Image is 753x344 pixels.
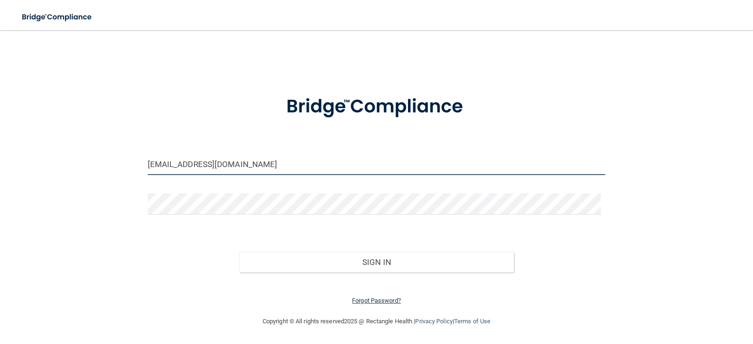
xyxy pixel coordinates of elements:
[267,82,486,131] img: bridge_compliance_login_screen.278c3ca4.svg
[14,8,101,27] img: bridge_compliance_login_screen.278c3ca4.svg
[205,306,548,336] div: Copyright © All rights reserved 2025 @ Rectangle Health | |
[415,318,452,325] a: Privacy Policy
[352,297,401,304] a: Forgot Password?
[590,281,742,319] iframe: Drift Widget Chat Controller
[239,252,514,272] button: Sign In
[454,318,490,325] a: Terms of Use
[148,154,606,175] input: Email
